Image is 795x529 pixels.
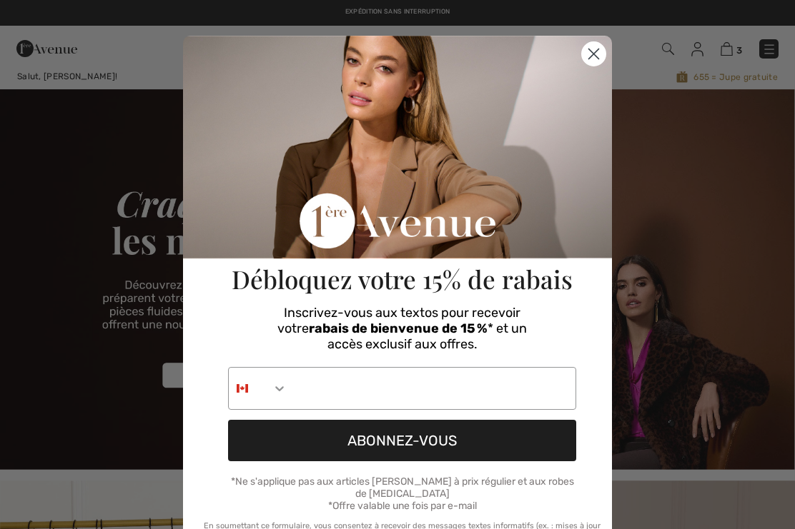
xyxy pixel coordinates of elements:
[581,41,606,66] button: Close dialog
[232,262,573,296] span: Débloquez votre 15% de rabais
[309,321,488,336] span: rabais de bienvenue de 15 %
[328,500,477,512] span: *Offre valable une fois par e-mail
[229,368,287,409] button: Search Countries
[237,383,248,394] img: Canada
[231,475,574,500] span: *Ne s'applique pas aux articles [PERSON_NAME] à prix régulier et aux robes de [MEDICAL_DATA]
[228,420,576,461] button: ABONNEZ-VOUS
[277,305,527,352] span: Inscrivez-vous aux textos pour recevoir votre * et un accès exclusif aux offres.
